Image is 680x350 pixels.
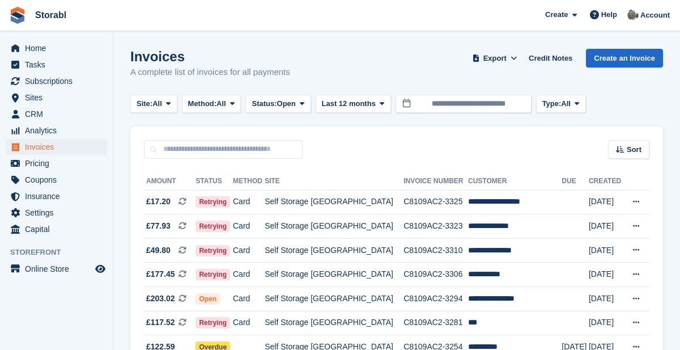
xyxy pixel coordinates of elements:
th: Site [265,172,403,191]
span: Help [601,9,617,20]
span: Online Store [25,261,93,277]
a: menu [6,139,107,155]
span: Home [25,40,93,56]
td: C8109AC2-3325 [403,190,468,214]
span: Retrying [195,269,230,280]
span: Type: [542,98,562,109]
th: Method [233,172,265,191]
td: C8109AC2-3294 [403,287,468,311]
span: Retrying [195,317,230,328]
td: Card [233,263,265,287]
span: Account [640,10,670,21]
td: Self Storage [GEOGRAPHIC_DATA] [265,311,403,335]
td: [DATE] [589,287,624,311]
a: menu [6,57,107,73]
span: Create [545,9,568,20]
span: Storefront [10,247,113,258]
th: Status [195,172,233,191]
span: Status: [252,98,277,109]
a: Preview store [93,262,107,276]
th: Amount [144,172,195,191]
span: CRM [25,106,93,122]
span: Analytics [25,123,93,138]
td: [DATE] [589,214,624,239]
span: Sites [25,90,93,106]
span: Last 12 months [322,98,376,109]
td: Self Storage [GEOGRAPHIC_DATA] [265,287,403,311]
th: Customer [468,172,562,191]
a: menu [6,106,107,122]
span: Retrying [195,196,230,208]
img: stora-icon-8386f47178a22dfd0bd8f6a31ec36ba5ce8667c1dd55bd0f319d3a0aa187defe.svg [9,7,26,24]
a: menu [6,261,107,277]
h1: Invoices [130,49,290,64]
button: Method: All [182,95,241,113]
span: Tasks [25,57,93,73]
span: Invoices [25,139,93,155]
span: £77.93 [146,220,171,232]
a: menu [6,123,107,138]
span: Retrying [195,245,230,256]
td: C8109AC2-3281 [403,311,468,335]
span: Open [277,98,296,109]
span: £177.45 [146,268,175,280]
td: Card [233,190,265,214]
a: menu [6,90,107,106]
th: Invoice Number [403,172,468,191]
td: Card [233,214,265,239]
td: [DATE] [589,190,624,214]
a: Storabl [31,6,71,24]
button: Type: All [536,95,586,113]
span: Coupons [25,172,93,188]
span: All [561,98,571,109]
td: Card [233,287,265,311]
span: £49.80 [146,244,171,256]
span: Open [195,293,220,305]
button: Status: Open [245,95,311,113]
a: menu [6,73,107,89]
td: Self Storage [GEOGRAPHIC_DATA] [265,214,403,239]
span: £117.52 [146,317,175,328]
img: Peter Moxon [627,9,639,20]
th: Due [562,172,589,191]
th: Created [589,172,624,191]
span: All [216,98,226,109]
td: C8109AC2-3306 [403,263,468,287]
p: A complete list of invoices for all payments [130,66,290,79]
span: Method: [188,98,217,109]
a: Credit Notes [524,49,577,68]
td: Self Storage [GEOGRAPHIC_DATA] [265,190,403,214]
td: Card [233,311,265,335]
a: menu [6,40,107,56]
td: C8109AC2-3323 [403,214,468,239]
td: Card [233,238,265,263]
a: menu [6,188,107,204]
td: Self Storage [GEOGRAPHIC_DATA] [265,238,403,263]
td: [DATE] [589,311,624,335]
span: Subscriptions [25,73,93,89]
span: Export [483,53,507,64]
a: Create an Invoice [586,49,663,68]
span: Site: [137,98,152,109]
span: Sort [627,144,641,155]
td: Self Storage [GEOGRAPHIC_DATA] [265,263,403,287]
button: Last 12 months [316,95,391,113]
td: [DATE] [589,238,624,263]
span: £203.02 [146,293,175,305]
a: menu [6,155,107,171]
span: Insurance [25,188,93,204]
a: menu [6,205,107,221]
a: menu [6,172,107,188]
span: Settings [25,205,93,221]
button: Site: All [130,95,177,113]
span: Retrying [195,221,230,232]
td: C8109AC2-3310 [403,238,468,263]
span: Pricing [25,155,93,171]
span: Capital [25,221,93,237]
td: [DATE] [589,263,624,287]
button: Export [470,49,520,68]
a: menu [6,221,107,237]
span: All [152,98,162,109]
span: £17.20 [146,196,171,208]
